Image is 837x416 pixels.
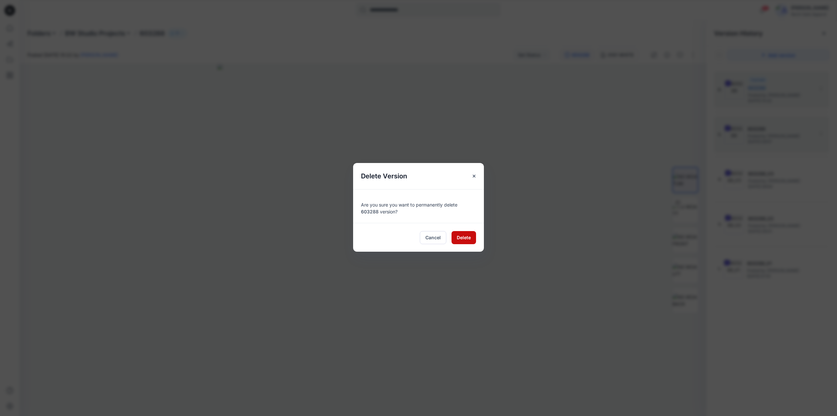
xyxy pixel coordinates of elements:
[457,234,471,241] span: Delete
[361,197,476,215] div: Are you sure you want to permanently delete version?
[420,231,446,244] button: Cancel
[425,234,441,241] span: Cancel
[361,209,379,214] span: 603288
[353,163,415,189] h5: Delete Version
[452,231,476,244] button: Delete
[468,170,480,182] button: Close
